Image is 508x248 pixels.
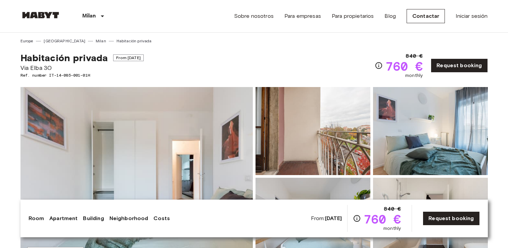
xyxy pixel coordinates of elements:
[423,211,479,225] a: Request booking
[311,215,342,222] span: From:
[83,214,104,222] a: Building
[405,72,423,79] span: monthly
[325,215,342,221] b: [DATE]
[384,205,401,213] span: 840 €
[431,58,488,73] a: Request booking
[109,214,148,222] a: Neighborhood
[234,12,274,20] a: Sobre nosotros
[20,38,34,44] a: Europe
[375,61,383,70] svg: Check cost overview for full price breakdown. Please note that discounts apply to new joiners onl...
[82,12,96,20] p: Milan
[20,52,108,64] span: Habitación privada
[20,72,144,78] span: Ref. number IT-14-085-001-01H
[44,38,85,44] a: [GEOGRAPHIC_DATA]
[153,214,170,222] a: Costs
[113,54,144,61] span: From [DATE]
[332,12,374,20] a: Para propietarios
[384,12,396,20] a: Blog
[49,214,78,222] a: Apartment
[29,214,44,222] a: Room
[364,213,401,225] span: 760 €
[96,38,106,44] a: Milan
[353,214,361,222] svg: Check cost overview for full price breakdown. Please note that discounts apply to new joiners onl...
[383,225,401,232] span: monthly
[256,87,370,175] img: Picture of unit IT-14-085-001-01H
[284,12,321,20] a: Para empresas
[373,87,488,175] img: Picture of unit IT-14-085-001-01H
[456,12,488,20] a: Iniciar sesión
[20,12,61,18] img: Habyt
[117,38,152,44] a: Habitación privada
[385,60,423,72] span: 760 €
[407,9,445,23] a: Contactar
[20,64,144,72] span: Via Elba 30
[406,52,423,60] span: 840 €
